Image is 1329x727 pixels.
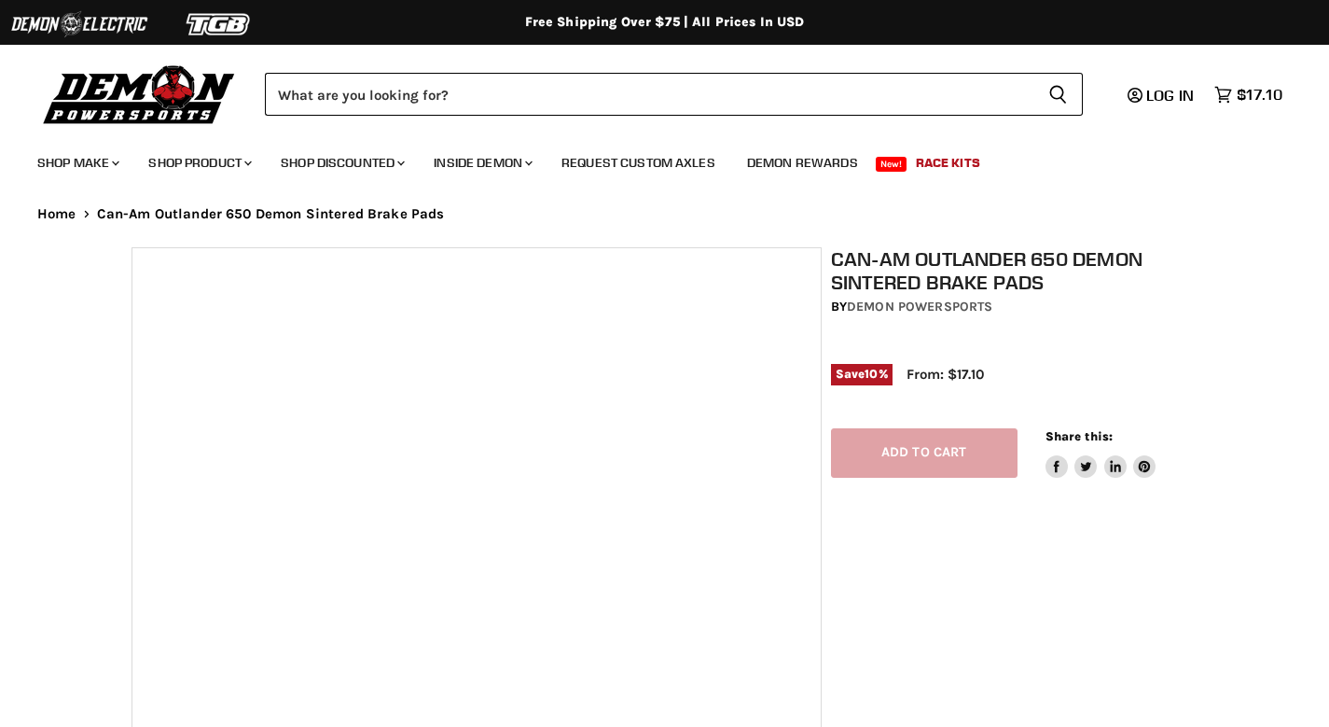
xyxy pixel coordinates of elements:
[1237,86,1282,104] span: $17.10
[1205,81,1292,108] a: $17.10
[37,61,242,127] img: Demon Powersports
[267,144,416,182] a: Shop Discounted
[831,247,1208,294] h1: Can-Am Outlander 650 Demon Sintered Brake Pads
[1045,428,1156,478] aside: Share this:
[547,144,729,182] a: Request Custom Axles
[265,73,1033,116] input: Search
[1146,86,1194,105] span: Log in
[831,364,893,384] span: Save %
[733,144,872,182] a: Demon Rewards
[265,73,1083,116] form: Product
[149,7,289,42] img: TGB Logo 2
[1119,87,1205,104] a: Log in
[902,144,994,182] a: Race Kits
[23,136,1278,182] ul: Main menu
[37,206,76,222] a: Home
[97,206,445,222] span: Can-Am Outlander 650 Demon Sintered Brake Pads
[876,157,907,172] span: New!
[9,7,149,42] img: Demon Electric Logo 2
[847,299,992,315] a: Demon Powersports
[1045,429,1113,443] span: Share this:
[831,297,1208,317] div: by
[1033,73,1083,116] button: Search
[23,144,131,182] a: Shop Make
[420,144,544,182] a: Inside Demon
[907,366,984,383] span: From: $17.10
[134,144,263,182] a: Shop Product
[865,367,878,381] span: 10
